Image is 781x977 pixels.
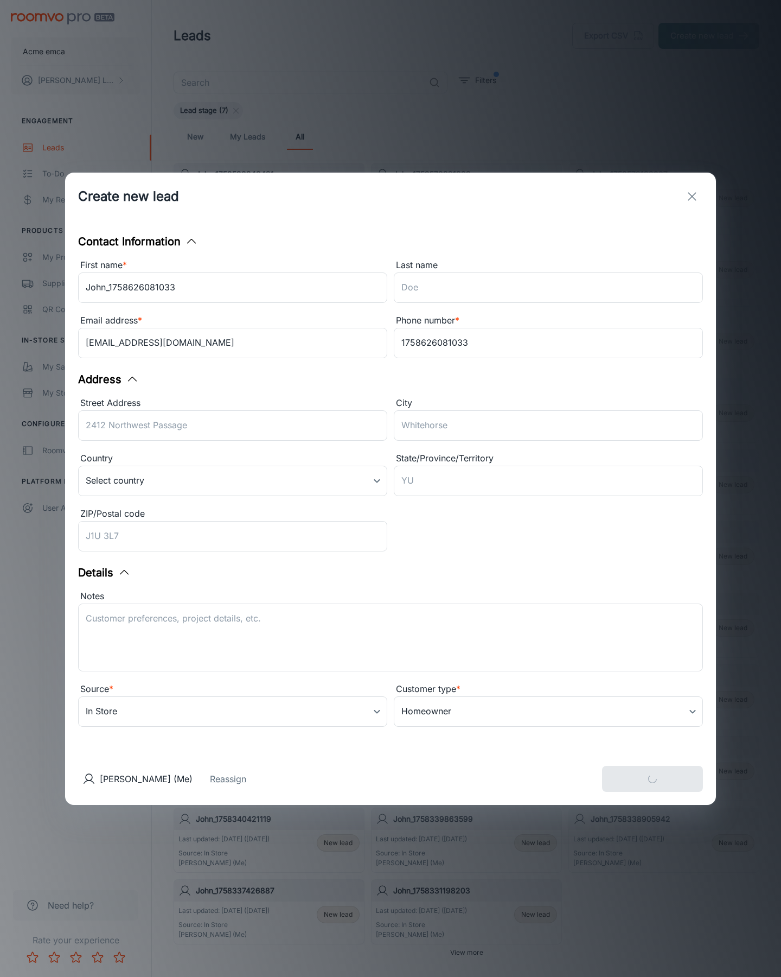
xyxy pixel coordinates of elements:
[78,466,387,496] div: Select country
[394,410,703,441] input: Whitehorse
[394,314,703,328] div: Phone number
[78,258,387,272] div: First name
[78,314,387,328] div: Email address
[78,410,387,441] input: 2412 Northwest Passage
[78,371,139,388] button: Address
[394,466,703,496] input: YU
[78,521,387,551] input: J1U 3L7
[78,682,387,696] div: Source
[78,396,387,410] div: Street Address
[78,328,387,358] input: myname@example.com
[394,272,703,303] input: Doe
[78,233,198,250] button: Contact Information
[78,507,387,521] div: ZIP/Postal code
[100,772,193,785] p: [PERSON_NAME] (Me)
[78,589,703,604] div: Notes
[78,272,387,303] input: John
[78,187,179,206] h1: Create new lead
[394,396,703,410] div: City
[394,258,703,272] div: Last name
[78,696,387,727] div: In Store
[681,186,703,207] button: exit
[78,564,131,581] button: Details
[394,696,703,727] div: Homeowner
[394,452,703,466] div: State/Province/Territory
[78,452,387,466] div: Country
[210,772,246,785] button: Reassign
[394,682,703,696] div: Customer type
[394,328,703,358] input: +1 439-123-4567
